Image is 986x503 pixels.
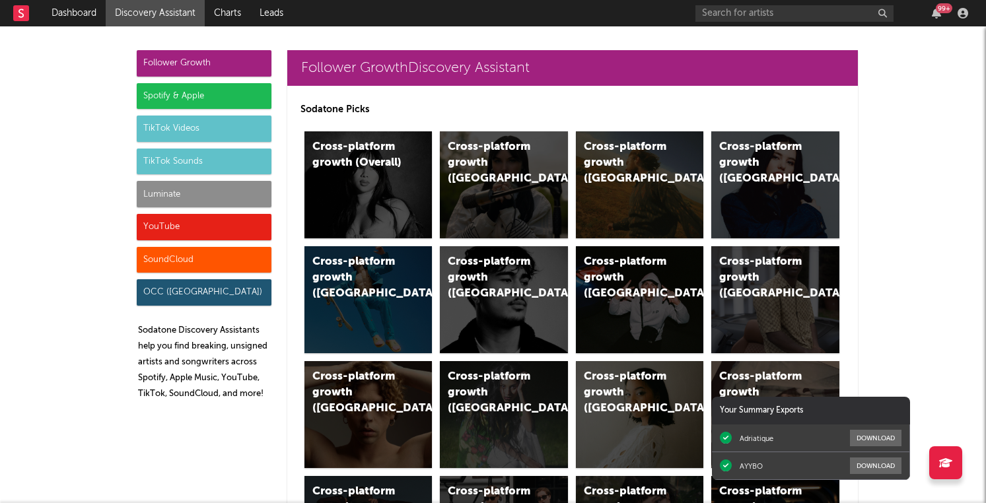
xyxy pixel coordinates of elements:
div: Cross-platform growth ([GEOGRAPHIC_DATA]) [719,254,809,302]
button: Download [850,457,901,474]
div: Cross-platform growth ([GEOGRAPHIC_DATA]) [312,369,402,417]
a: Cross-platform growth ([GEOGRAPHIC_DATA]) [576,361,704,468]
a: Cross-platform growth ([GEOGRAPHIC_DATA]) [304,246,433,353]
a: Cross-platform growth ([GEOGRAPHIC_DATA]) [440,246,568,353]
div: OCC ([GEOGRAPHIC_DATA]) [137,279,271,306]
div: Spotify & Apple [137,83,271,110]
p: Sodatone Picks [300,102,845,117]
a: Cross-platform growth (Overall) [304,131,433,238]
a: Cross-platform growth ([GEOGRAPHIC_DATA]/GSA) [576,246,704,353]
div: TikTok Videos [137,116,271,142]
div: YouTube [137,214,271,240]
p: Sodatone Discovery Assistants help you find breaking, unsigned artists and songwriters across Spo... [138,323,271,402]
div: Cross-platform growth ([GEOGRAPHIC_DATA]) [312,254,402,302]
div: SoundCloud [137,247,271,273]
div: Your Summary Exports [712,397,910,424]
input: Search for artists [695,5,894,22]
div: Luminate [137,181,271,207]
a: Cross-platform growth ([GEOGRAPHIC_DATA]) [711,246,839,353]
div: Cross-platform growth ([GEOGRAPHIC_DATA]) [719,139,809,187]
div: Cross-platform growth ([GEOGRAPHIC_DATA]) [584,139,674,187]
a: Follower GrowthDiscovery Assistant [287,50,858,86]
button: 99+ [932,8,941,18]
div: 99 + [936,3,952,13]
a: Cross-platform growth ([GEOGRAPHIC_DATA]) [440,361,568,468]
a: Cross-platform growth ([GEOGRAPHIC_DATA]) [576,131,704,238]
a: Cross-platform growth ([GEOGRAPHIC_DATA]) [440,131,568,238]
a: Cross-platform growth ([GEOGRAPHIC_DATA]) [711,131,839,238]
div: TikTok Sounds [137,149,271,175]
div: Cross-platform growth ([GEOGRAPHIC_DATA]) [584,369,674,417]
div: Cross-platform growth ([GEOGRAPHIC_DATA]/GSA) [584,254,674,302]
div: Cross-platform growth ([GEOGRAPHIC_DATA]) [448,139,538,187]
div: Follower Growth [137,50,271,77]
button: Download [850,430,901,446]
div: Adriatique [740,434,773,443]
div: Cross-platform growth ([GEOGRAPHIC_DATA]) [448,254,538,302]
div: Cross-platform growth (Overall) [312,139,402,171]
div: AYYBO [740,461,763,471]
div: Cross-platform growth ([GEOGRAPHIC_DATA]) [448,369,538,417]
a: Cross-platform growth ([GEOGRAPHIC_DATA]) [304,361,433,468]
div: Cross-platform growth ([GEOGRAPHIC_DATA]) [719,369,809,417]
a: Cross-platform growth ([GEOGRAPHIC_DATA]) [711,361,839,468]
